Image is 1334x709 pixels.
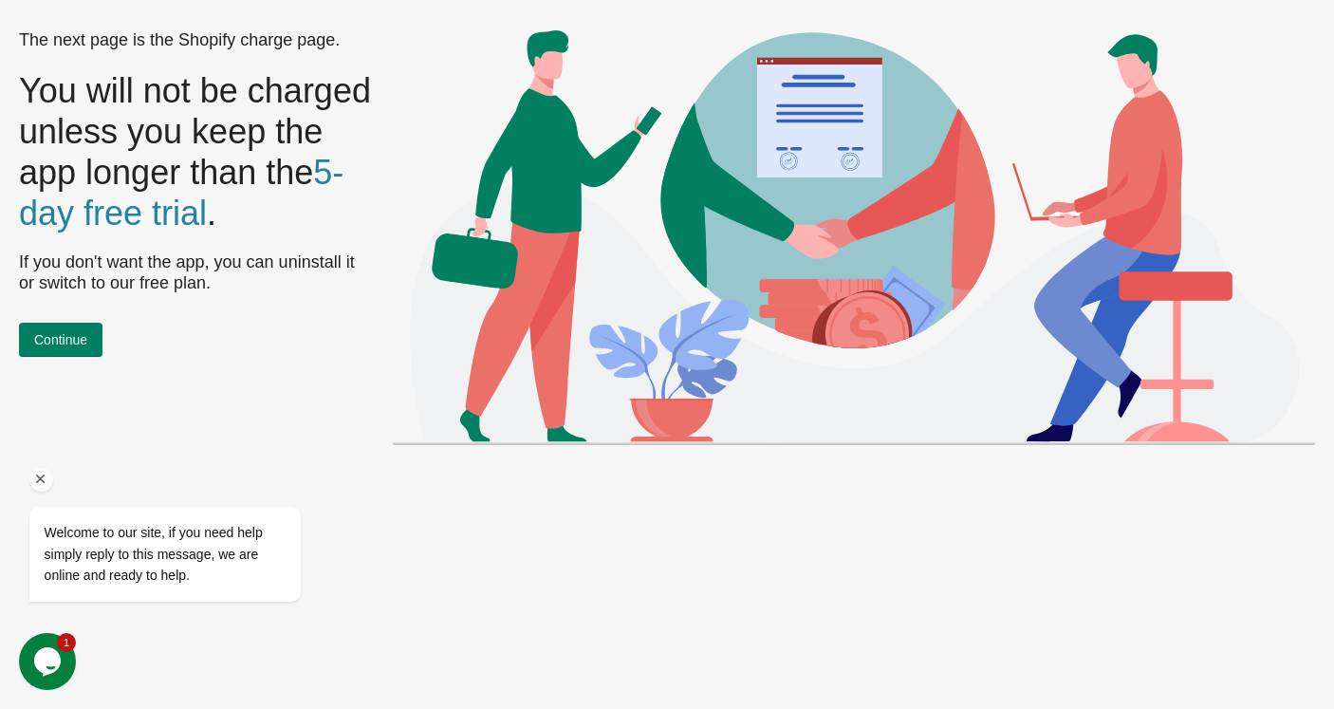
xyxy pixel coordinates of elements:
[19,633,80,690] iframe: chat widget
[34,332,87,347] span: Continue
[19,335,361,624] iframe: chat widget
[19,252,374,293] p: If you don't want the app, you can uninstall it or switch to our free plan.
[19,323,102,357] button: Continue
[19,153,343,233] span: 5-day free trial
[19,30,374,51] p: The next page is the Shopify charge page.
[19,70,374,234] p: You will not be charged unless you keep the app longer than the .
